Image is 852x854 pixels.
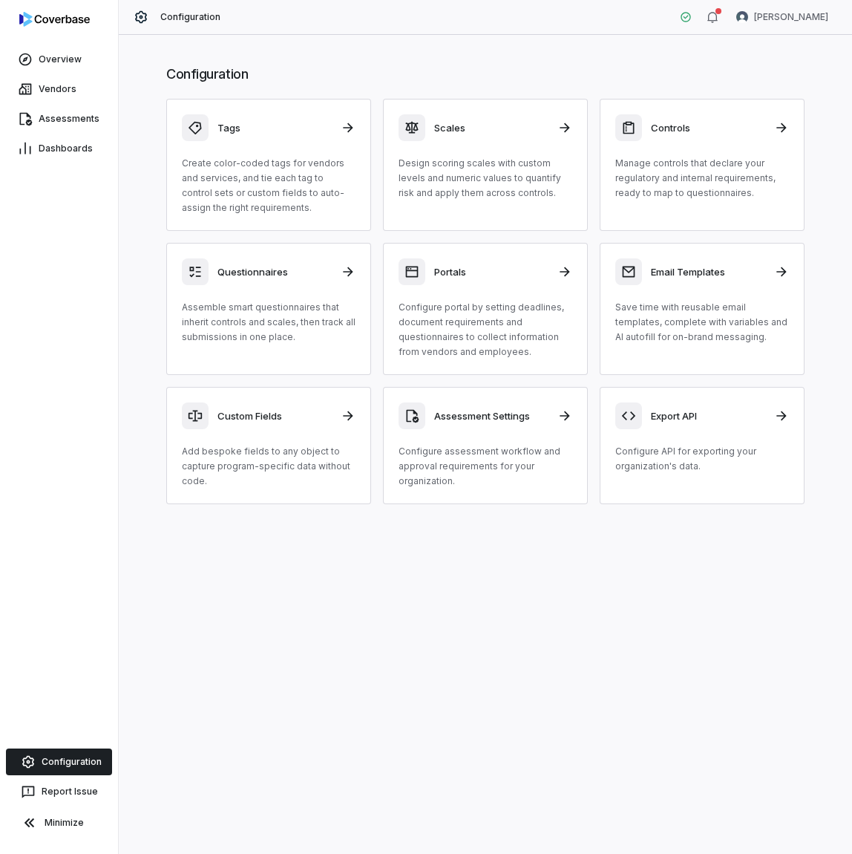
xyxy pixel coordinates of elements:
a: Vendors [3,76,115,102]
h3: Custom Fields [217,409,332,423]
p: Configure assessment workflow and approval requirements for your organization. [399,444,572,489]
p: Add bespoke fields to any object to capture program-specific data without code. [182,444,355,489]
h3: Assessment Settings [434,409,548,423]
button: Report Issue [6,778,112,805]
p: Save time with reusable email templates, complete with variables and AI autofill for on-brand mes... [615,300,789,345]
h3: Scales [434,121,548,134]
p: Configure portal by setting deadlines, document requirements and questionnaires to collect inform... [399,300,572,359]
a: Assessment SettingsConfigure assessment workflow and approval requirements for your organization. [383,387,588,504]
p: Create color-coded tags for vendors and services, and tie each tag to control sets or custom fiel... [182,156,355,215]
p: Design scoring scales with custom levels and numeric values to quantify risk and apply them acros... [399,156,572,201]
span: Configuration [160,11,221,23]
a: Dashboards [3,135,115,162]
p: Manage controls that declare your regulatory and internal requirements, ready to map to questionn... [615,156,789,201]
a: Custom FieldsAdd bespoke fields to any object to capture program-specific data without code. [166,387,371,504]
a: QuestionnairesAssemble smart questionnaires that inherit controls and scales, then track all subm... [166,243,371,375]
h1: Configuration [166,65,805,84]
a: Export APIConfigure API for exporting your organization's data. [600,387,805,504]
a: Configuration [6,749,112,775]
h3: Email Templates [651,265,765,278]
a: Assessments [3,105,115,132]
h3: Export API [651,409,765,423]
img: Daniel Aranibar avatar [736,11,748,23]
a: TagsCreate color-coded tags for vendors and services, and tie each tag to control sets or custom ... [166,99,371,231]
h3: Controls [651,121,765,134]
span: [PERSON_NAME] [754,11,828,23]
a: Email TemplatesSave time with reusable email templates, complete with variables and AI autofill f... [600,243,805,375]
h3: Portals [434,265,548,278]
a: PortalsConfigure portal by setting deadlines, document requirements and questionnaires to collect... [383,243,588,375]
a: Overview [3,46,115,73]
img: logo-D7KZi-bG.svg [19,12,90,27]
button: Daniel Aranibar avatar[PERSON_NAME] [727,6,837,28]
h3: Questionnaires [217,265,332,278]
a: ScalesDesign scoring scales with custom levels and numeric values to quantify risk and apply them... [383,99,588,231]
a: ControlsManage controls that declare your regulatory and internal requirements, ready to map to q... [600,99,805,231]
button: Minimize [6,808,112,838]
p: Configure API for exporting your organization's data. [615,444,789,474]
h3: Tags [217,121,332,134]
p: Assemble smart questionnaires that inherit controls and scales, then track all submissions in one... [182,300,355,345]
